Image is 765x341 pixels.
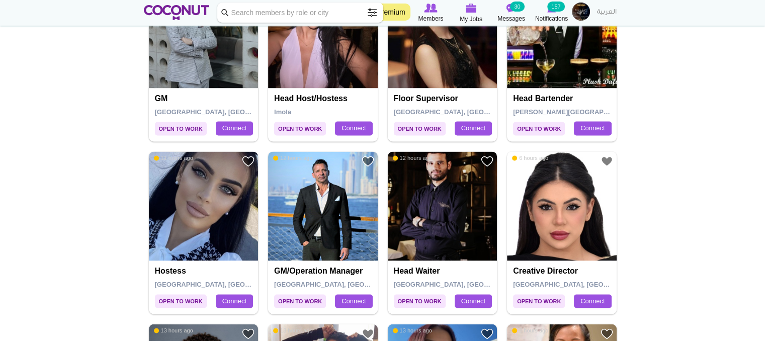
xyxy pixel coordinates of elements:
[394,94,494,103] h4: Floor Supervisor
[451,3,491,24] a: My Jobs My Jobs
[362,327,374,340] a: Add to Favourites
[274,281,417,288] span: [GEOGRAPHIC_DATA], [GEOGRAPHIC_DATA]
[155,122,207,135] span: Open to Work
[394,122,446,135] span: Open to Work
[601,155,613,167] a: Add to Favourites
[393,154,432,161] span: 12 hours ago
[274,122,326,135] span: Open to Work
[411,3,451,24] a: Browse Members Members
[574,294,611,308] a: Connect
[155,108,298,116] span: [GEOGRAPHIC_DATA], [GEOGRAPHIC_DATA]
[547,4,556,13] img: Notifications
[574,121,611,135] a: Connect
[154,327,193,334] span: 13 hours ago
[361,4,410,21] a: Go Premium
[512,327,548,334] span: 2 hours ago
[513,108,638,116] span: [PERSON_NAME][GEOGRAPHIC_DATA]
[273,327,312,334] span: 13 hours ago
[335,121,372,135] a: Connect
[592,3,622,23] a: العربية
[455,121,492,135] a: Connect
[497,14,525,24] span: Messages
[394,281,537,288] span: [GEOGRAPHIC_DATA], [GEOGRAPHIC_DATA]
[491,3,532,24] a: Messages Messages 30
[394,267,494,276] h4: Head Waiter
[481,155,493,167] a: Add to Favourites
[481,327,493,340] a: Add to Favourites
[273,154,312,161] span: 12 hours ago
[154,154,193,161] span: 11 hours ago
[532,3,572,24] a: Notifications Notifications 157
[513,267,613,276] h4: Creative Director
[144,5,210,20] img: Home
[216,121,253,135] a: Connect
[513,94,613,103] h4: Head Bartender
[513,281,656,288] span: [GEOGRAPHIC_DATA], [GEOGRAPHIC_DATA]
[274,294,326,308] span: Open to Work
[418,14,443,24] span: Members
[510,2,524,12] small: 30
[513,122,565,135] span: Open to Work
[155,294,207,308] span: Open to Work
[513,294,565,308] span: Open to Work
[274,267,374,276] h4: GM/Operation manager
[362,155,374,167] a: Add to Favourites
[155,267,255,276] h4: Hostess
[393,327,432,334] span: 13 hours ago
[216,294,253,308] a: Connect
[335,294,372,308] a: Connect
[155,281,298,288] span: [GEOGRAPHIC_DATA], [GEOGRAPHIC_DATA]
[394,108,537,116] span: [GEOGRAPHIC_DATA], [GEOGRAPHIC_DATA]
[274,94,374,103] h4: Head Host/Hostess
[242,155,254,167] a: Add to Favourites
[424,4,437,13] img: Browse Members
[242,327,254,340] a: Add to Favourites
[466,4,477,13] img: My Jobs
[535,14,568,24] span: Notifications
[506,4,517,13] img: Messages
[547,2,564,12] small: 157
[394,294,446,308] span: Open to Work
[460,14,482,24] span: My Jobs
[455,294,492,308] a: Connect
[155,94,255,103] h4: GM
[217,3,383,23] input: Search members by role or city
[274,108,291,116] span: Imola
[601,327,613,340] a: Add to Favourites
[512,154,548,161] span: 6 hours ago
